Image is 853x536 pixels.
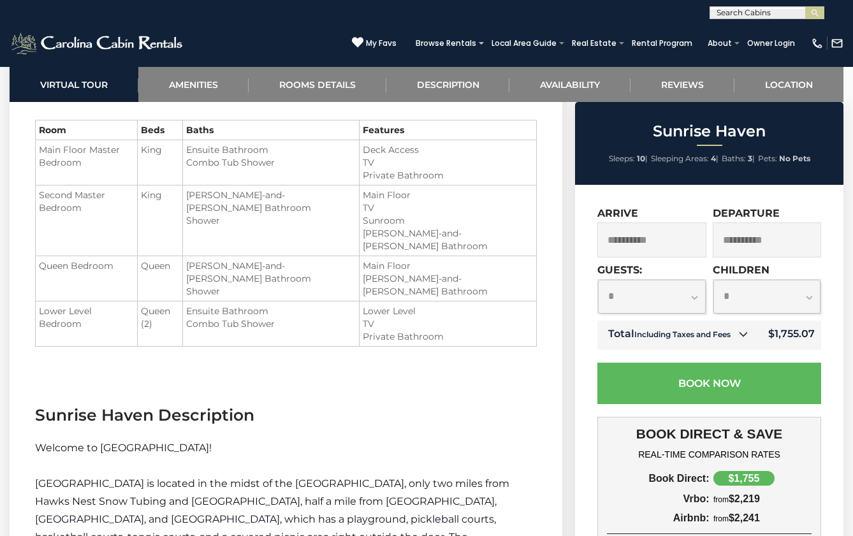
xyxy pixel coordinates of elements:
li: | [651,150,718,167]
a: Real Estate [565,34,623,52]
div: Vrbo: [607,493,710,505]
span: Sleeps: [609,154,635,163]
a: Amenities [138,67,249,102]
span: Welcome to [GEOGRAPHIC_DATA]! [35,442,212,454]
a: My Favs [352,36,397,50]
strong: 3 [748,154,752,163]
td: Queen Bedroom [36,256,138,301]
div: $1,755 [713,471,775,486]
a: Location [734,67,843,102]
h4: REAL-TIME COMPARISON RATES [607,449,812,460]
h3: BOOK DIRECT & SAVE [607,426,812,442]
td: Total [597,321,758,350]
div: $2,219 [710,493,812,505]
li: | [609,150,648,167]
label: Departure [713,207,780,219]
a: Rental Program [625,34,699,52]
label: Arrive [597,207,638,219]
span: Queen [141,260,170,272]
img: White-1-2.png [10,31,186,56]
span: King [141,144,162,156]
span: Pets: [758,154,777,163]
li: [PERSON_NAME]-and-[PERSON_NAME] Bathroom [363,272,533,298]
span: My Favs [366,38,397,49]
a: About [701,34,738,52]
li: Ensuite Bathroom [186,143,356,156]
a: Reviews [631,67,734,102]
a: Owner Login [741,34,801,52]
li: Main Floor [363,189,533,201]
li: Private Bathroom [363,330,533,343]
div: $2,241 [710,512,812,524]
li: Shower [186,214,356,227]
span: Sleeping Areas: [651,154,709,163]
img: mail-regular-white.png [831,37,843,50]
span: from [713,514,729,523]
td: Second Master Bedroom [36,185,138,256]
li: TV [363,201,533,214]
span: from [713,495,729,504]
a: Rooms Details [249,67,386,102]
button: Book Now [597,363,821,404]
li: Lower Level [363,305,533,317]
li: TV [363,317,533,330]
li: Private Bathroom [363,169,533,182]
li: TV [363,156,533,169]
a: Description [386,67,510,102]
h2: Sunrise Haven [578,123,840,140]
h3: Sunrise Haven Description [35,404,537,426]
li: Main Floor [363,259,533,272]
li: Combo Tub Shower [186,317,356,330]
li: Shower [186,285,356,298]
a: Browse Rentals [409,34,483,52]
label: Guests: [597,264,642,276]
span: King [141,189,162,201]
li: [PERSON_NAME]-and-[PERSON_NAME] Bathroom [186,259,356,285]
label: Children [713,264,769,276]
li: Ensuite Bathroom [186,305,356,317]
td: Lower Level Bedroom [36,301,138,347]
a: Virtual Tour [10,67,138,102]
td: Main Floor Master Bedroom [36,140,138,185]
strong: 4 [711,154,716,163]
strong: No Pets [779,154,810,163]
th: Room [36,120,138,140]
li: Deck Access [363,143,533,156]
span: Baths: [722,154,746,163]
a: Local Area Guide [485,34,563,52]
li: Combo Tub Shower [186,156,356,169]
img: phone-regular-white.png [811,37,824,50]
div: Book Direct: [607,473,710,484]
small: Including Taxes and Fees [634,330,731,339]
td: $1,755.07 [758,321,821,350]
li: Sunroom [363,214,533,227]
th: Beds [138,120,183,140]
li: [PERSON_NAME]-and-[PERSON_NAME] Bathroom [186,189,356,214]
div: Airbnb: [607,512,710,524]
li: [PERSON_NAME]-and-[PERSON_NAME] Bathroom [363,227,533,252]
strong: 10 [637,154,645,163]
a: Availability [509,67,631,102]
li: | [722,150,755,167]
th: Baths [183,120,360,140]
span: Queen (2) [141,305,170,330]
th: Features [360,120,537,140]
